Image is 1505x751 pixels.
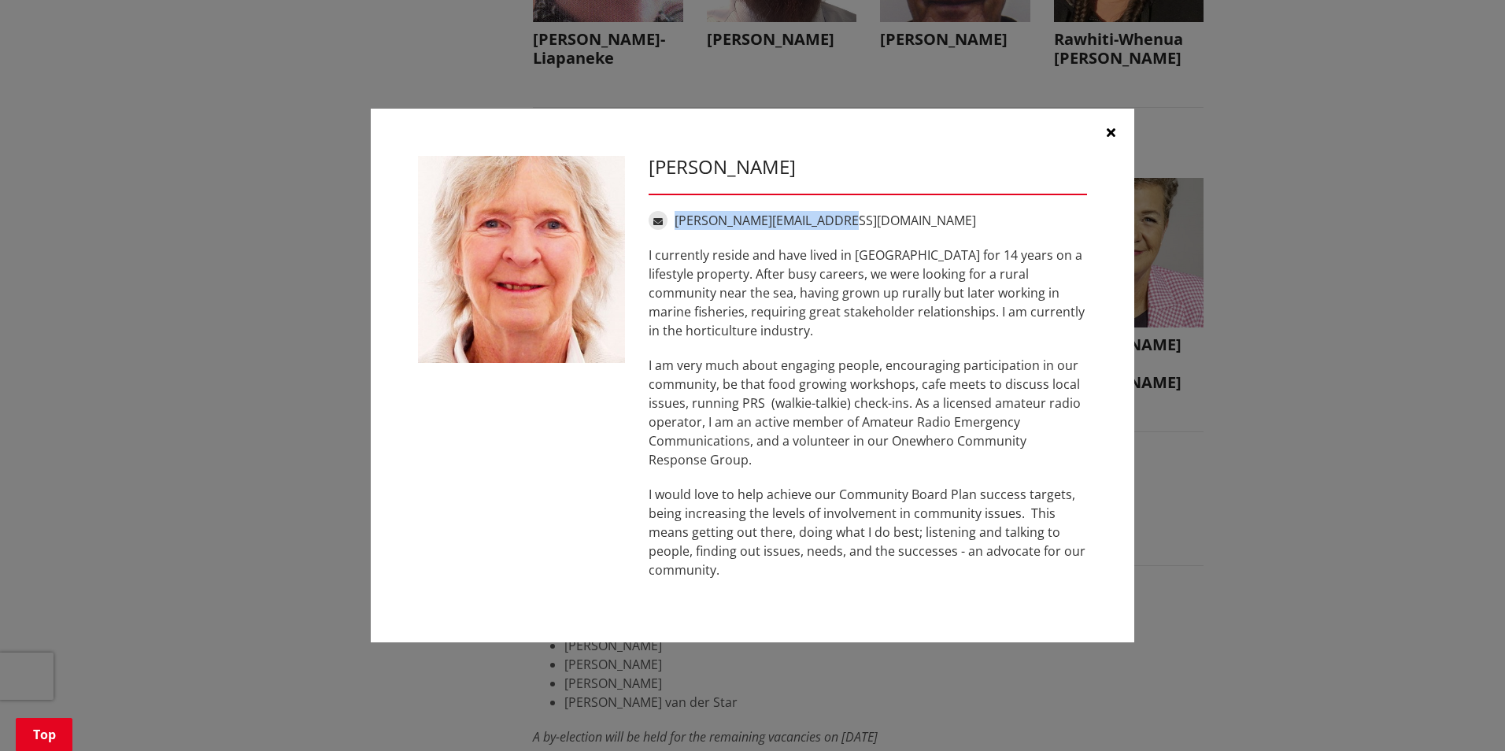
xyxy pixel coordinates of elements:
[649,246,1087,340] p: I currently reside and have lived in [GEOGRAPHIC_DATA] for 14 years on a lifestyle property. Afte...
[649,485,1087,579] p: I would love to help achieve our Community Board Plan success targets, being increasing the level...
[675,212,976,229] a: [PERSON_NAME][EMAIL_ADDRESS][DOMAIN_NAME]
[649,156,1087,179] h3: [PERSON_NAME]
[649,356,1087,469] p: I am very much about engaging people, encouraging participation in our community, be that food gr...
[1433,685,1489,742] iframe: Messenger Launcher
[16,718,72,751] a: Top
[418,156,625,363] img: WO-B-RN__MURRAY_T__qu9tJ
